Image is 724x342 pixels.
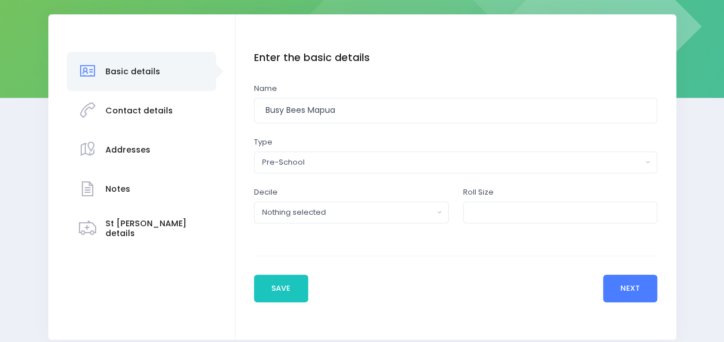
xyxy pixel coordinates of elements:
[254,52,657,64] h4: Enter the basic details
[463,187,494,198] label: Roll Size
[254,151,657,173] button: Pre-School
[254,275,308,302] button: Save
[105,184,130,194] h3: Notes
[105,145,150,155] h3: Addresses
[105,106,173,116] h3: Contact details
[105,67,160,77] h3: Basic details
[603,275,658,302] button: Next
[254,187,278,198] label: Decile
[254,202,449,223] button: Nothing selected
[105,219,205,238] h3: St [PERSON_NAME] details
[262,157,642,168] div: Pre-School
[254,136,272,148] label: Type
[254,83,277,94] label: Name
[262,207,433,218] div: Nothing selected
